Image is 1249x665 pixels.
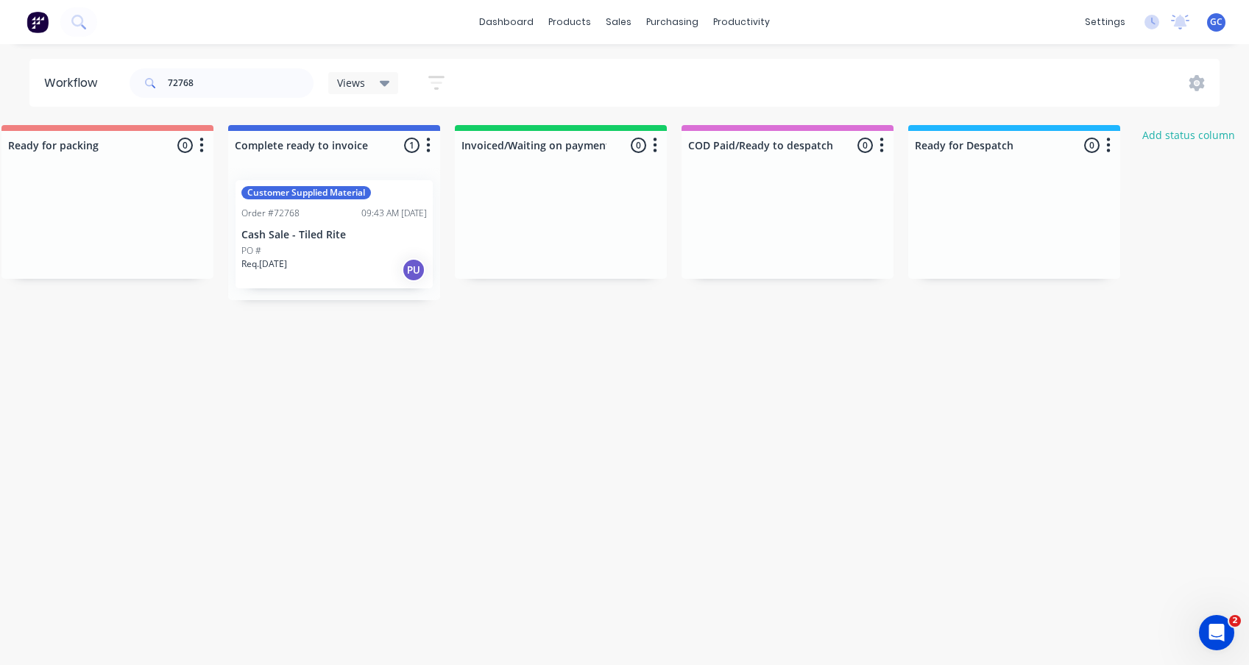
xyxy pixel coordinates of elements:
div: productivity [706,11,777,33]
img: Factory [26,11,49,33]
p: Cash Sale - Tiled Rite [241,229,427,241]
span: GC [1210,15,1223,29]
div: PU [402,258,425,282]
button: Add status column [1135,125,1243,145]
div: Customer Supplied MaterialOrder #7276809:43 AM [DATE]Cash Sale - Tiled RitePO #Req.[DATE]PU [236,180,433,288]
div: settings [1078,11,1133,33]
iframe: Intercom live chat [1199,615,1234,650]
div: sales [598,11,639,33]
div: 09:43 AM [DATE] [361,207,427,220]
div: Order #72768 [241,207,300,220]
span: Views [337,75,365,90]
div: Customer Supplied Material [241,186,371,199]
div: purchasing [639,11,706,33]
p: Req. [DATE] [241,257,287,271]
input: Search for orders... [168,68,314,98]
a: dashboard [472,11,541,33]
span: 2 [1229,615,1241,627]
div: Workflow [44,74,105,92]
div: products [541,11,598,33]
p: PO # [241,244,261,257]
